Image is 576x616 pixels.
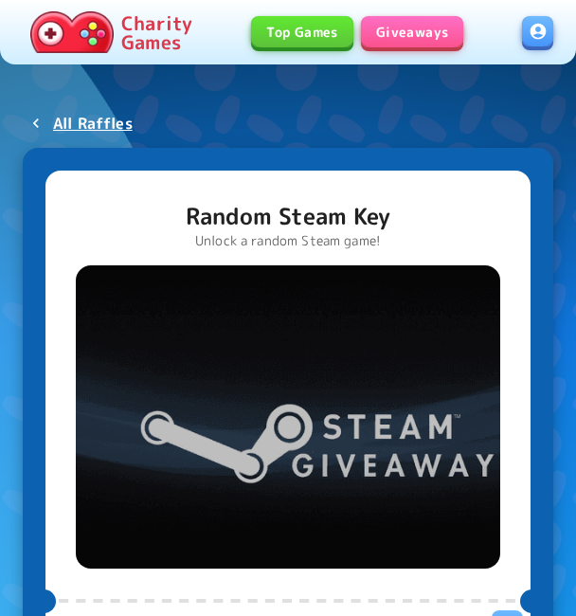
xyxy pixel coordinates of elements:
img: Random Steam Key [76,265,500,569]
p: Unlock a random Steam game! [186,231,390,250]
img: Charity.Games [30,11,114,53]
p: All Raffles [53,112,133,135]
p: Random Steam Key [186,201,390,231]
a: Charity Games [23,8,200,57]
a: Giveaways [361,16,464,47]
a: All Raffles [23,106,140,140]
a: Top Games [251,16,353,47]
p: Charity Games [121,13,192,51]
